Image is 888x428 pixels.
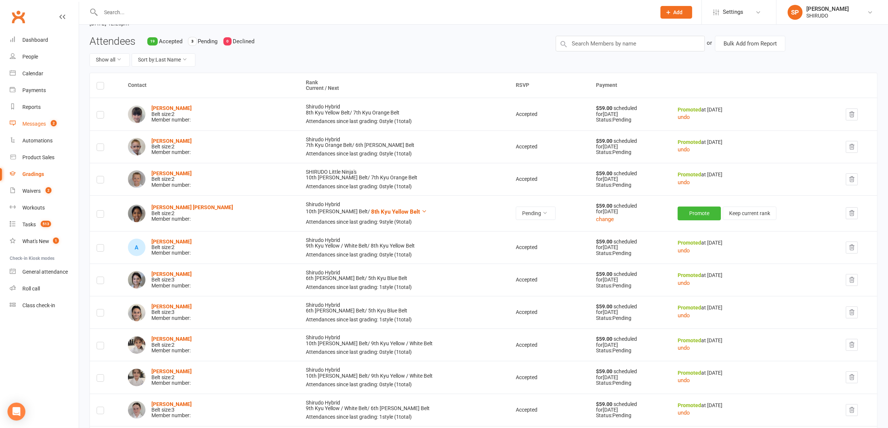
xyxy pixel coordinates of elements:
div: Status: Pending [596,413,664,418]
a: Dashboard [10,32,79,48]
button: 8th Kyu Yellow Belt [371,207,427,216]
div: Attendances since last grading: 1 style ( 1 total) [306,414,503,420]
div: Belt size: 3 Member number: [151,271,192,289]
button: undo [678,246,690,255]
td: Shirudo Hybrid 10th [PERSON_NAME] Belt / [299,361,509,393]
a: Class kiosk mode [10,297,79,314]
span: 513 [41,221,51,227]
div: Status: Pending [596,348,664,353]
div: Status: Pending [596,117,664,123]
strong: $59.00 [596,170,614,176]
span: Accepted [516,277,537,283]
div: 3 [188,37,197,45]
th: RSVP [509,73,589,98]
strong: $59.00 [596,401,614,407]
span: Declined [233,38,254,45]
a: Reports [10,99,79,116]
strong: $59.00 [596,203,614,209]
div: Reports [22,104,41,110]
div: scheduled for [DATE] [596,304,664,315]
span: Accepted [516,374,537,380]
div: [PERSON_NAME] [806,6,849,12]
span: Accepted [516,309,537,315]
strong: Promoted [678,337,701,343]
a: General attendance kiosk mode [10,264,79,280]
div: scheduled for [DATE] [596,271,664,283]
span: 2 [46,187,51,193]
div: Automations [22,138,53,144]
strong: Promoted [678,107,701,113]
button: Show all [90,53,130,67]
span: 6th [PERSON_NAME] Belt [371,405,430,411]
button: undo [678,178,690,187]
span: 6th [PERSON_NAME] Belt [355,142,414,148]
span: Accepted [159,38,182,45]
span: Accepted [516,111,537,117]
strong: Promoted [678,305,701,311]
button: undo [678,278,690,287]
strong: Promoted [678,240,701,246]
button: undo [678,113,690,122]
div: Belt size: 2 Member number: [151,138,192,155]
div: Waivers [22,188,41,194]
a: Tasks 513 [10,216,79,233]
div: General attendance [22,269,68,275]
td: Shirudo Hybrid 7th Kyu Orange Belt / [299,130,509,163]
strong: $59.00 [596,303,614,309]
div: scheduled for [DATE] [596,106,664,117]
div: Anton Finch [128,239,145,256]
h3: Attendees [90,36,135,47]
div: scheduled for [DATE] [596,203,664,215]
strong: [PERSON_NAME] [151,303,192,309]
span: 8th Kyu Yellow Belt [371,208,420,215]
a: [PERSON_NAME] [151,401,192,407]
span: Accepted [516,144,537,150]
a: Messages 2 [10,116,79,132]
div: at [DATE] [678,403,832,408]
a: People [10,48,79,65]
a: Waivers 2 [10,183,79,199]
div: SHIRUDO [806,12,849,19]
div: at [DATE] [678,172,832,177]
span: Accepted [516,244,537,250]
div: Belt size: 2 Member number: [151,106,192,123]
div: Gradings [22,171,44,177]
div: Attendances since last grading: 0 style ( 1 total) [306,184,503,189]
div: Attendances since last grading: 1 style ( 1 total) [306,317,503,322]
div: at [DATE] [678,240,832,246]
div: scheduled for [DATE] [596,402,664,413]
button: Pending [516,207,556,220]
button: Add [660,6,692,19]
div: Belt size: 2 Member number: [151,171,192,188]
div: Class check-in [22,302,55,308]
strong: Promoted [678,272,701,278]
div: SP [788,5,803,20]
span: 7th Kyu Orange Belt [371,174,417,180]
td: Shirudo Hybrid 6th [PERSON_NAME] Belt / [299,296,509,328]
span: Add [674,9,683,15]
div: Status: Pending [596,380,664,386]
div: scheduled for [DATE] [596,336,664,348]
span: 2 [51,120,57,126]
img: Zalah Garcia [128,304,145,321]
div: 19 [147,37,158,45]
strong: [PERSON_NAME] [151,271,192,277]
strong: [PERSON_NAME] [151,336,192,342]
td: Shirudo Hybrid 10th [PERSON_NAME] Belt / [299,328,509,361]
div: at [DATE] [678,139,832,145]
div: Open Intercom Messenger [7,403,25,421]
img: Florence Biega [128,106,145,123]
span: 5th Kyu Blue Belt [368,275,407,281]
td: Shirudo Hybrid 9th Kyu Yellow / White Belt / [299,394,509,426]
img: Angelina Guimenez [128,336,145,354]
div: at [DATE] [678,338,832,343]
strong: $59.00 [596,368,614,374]
a: Product Sales [10,149,79,166]
div: Product Sales [22,154,54,160]
a: [PERSON_NAME] [151,105,192,111]
a: [PERSON_NAME] [151,239,192,245]
div: Status: Pending [596,315,664,321]
span: Settings [723,4,743,21]
div: People [22,54,38,60]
